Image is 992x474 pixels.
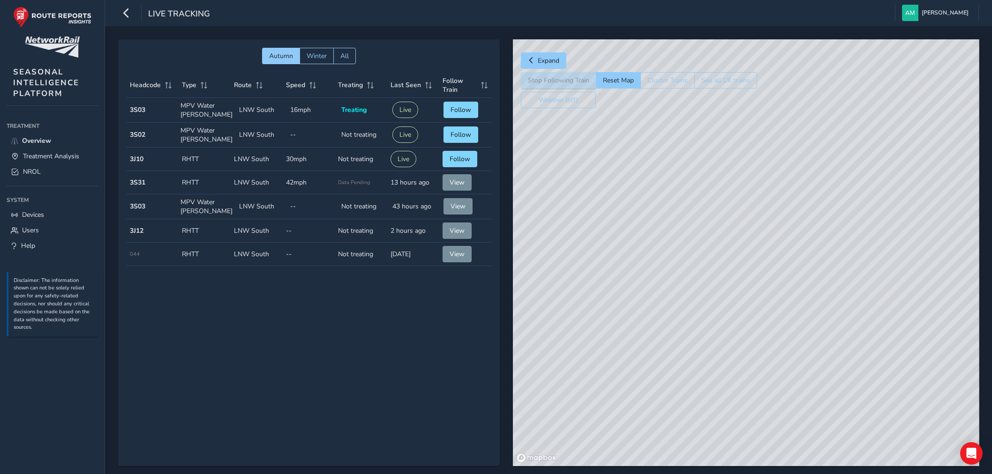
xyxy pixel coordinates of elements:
button: Reset Map [596,72,640,89]
img: customer logo [25,37,80,58]
td: LNW South [236,98,287,123]
img: rr logo [13,7,91,28]
td: MPV Water [PERSON_NAME] [177,194,236,219]
span: Follow [451,130,471,139]
span: SEASONAL INTELLIGENCE PLATFORM [13,67,79,99]
span: All [340,52,349,60]
strong: 3S02 [130,130,145,139]
span: View [451,202,466,211]
strong: 3S03 [130,105,145,114]
span: NROL [23,167,41,176]
span: [PERSON_NAME] [922,5,969,21]
button: See all UK trains [694,72,757,89]
td: 16mph [287,98,338,123]
strong: 3S03 [130,202,145,211]
img: diamond-layout [902,5,918,21]
button: Cluster Trains [640,72,694,89]
span: Help [21,241,35,250]
span: Expand [538,56,559,65]
td: LNW South [231,148,283,171]
span: Autumn [269,52,293,60]
span: Data Pending [338,179,370,186]
td: 42mph [283,171,335,194]
a: NROL [7,164,98,179]
td: -- [283,243,335,266]
span: View [450,226,465,235]
button: All [333,48,356,64]
span: Treating [341,105,367,114]
td: RHTT [179,219,231,243]
button: Live [392,126,418,143]
span: Treating [338,81,363,89]
button: View [443,222,472,239]
td: RHTT [179,171,231,194]
td: MPV Water [PERSON_NAME] [177,123,236,148]
td: LNW South [231,171,283,194]
td: LNW South [231,243,283,266]
td: MPV Water [PERSON_NAME] [177,98,236,123]
span: Type [182,81,196,89]
span: Route [234,81,252,89]
strong: 3J12 [130,226,143,235]
button: Winter [300,48,333,64]
button: View [443,198,473,215]
td: -- [287,123,338,148]
strong: 3J10 [130,155,143,163]
span: Live Tracking [148,8,210,21]
span: Follow [451,105,471,114]
span: Follow [450,155,470,163]
td: LNW South [236,123,287,148]
td: [DATE] [387,243,439,266]
div: System [7,193,98,207]
td: Not treating [335,148,387,171]
button: Follow [443,151,477,167]
strong: 3S31 [130,178,145,187]
td: Not treating [335,243,387,266]
td: 30mph [283,148,335,171]
span: Winter [307,52,327,60]
button: Expand [521,52,566,69]
span: View [450,250,465,259]
a: Help [7,238,98,253]
span: Treatment Analysis [23,152,79,161]
span: 044 [130,251,140,258]
td: LNW South [231,219,283,243]
a: Treatment Analysis [7,148,98,164]
td: Not treating [338,194,389,219]
button: Autumn [262,48,300,64]
div: Open Intercom Messenger [960,442,983,465]
td: -- [283,219,335,243]
span: Follow Train [443,76,477,94]
a: Overview [7,133,98,148]
span: Headcode [130,81,161,89]
button: View [443,174,472,191]
span: View [450,178,465,187]
td: 2 hours ago [387,219,439,243]
td: 13 hours ago [387,171,439,194]
button: Follow [443,126,478,143]
div: Treatment [7,119,98,133]
button: [PERSON_NAME] [902,5,972,21]
span: Devices [22,210,44,219]
button: Weather (off) [521,92,596,108]
button: Live [391,151,416,167]
a: Devices [7,207,98,222]
a: Users [7,222,98,238]
td: 43 hours ago [389,194,440,219]
p: Disclaimer: The information shown can not be solely relied upon for any safety-related decisions,... [14,277,93,332]
td: RHTT [179,243,231,266]
span: Users [22,226,39,235]
span: Speed [286,81,305,89]
button: Follow [443,102,478,118]
span: Last Seen [391,81,421,89]
td: RHTT [179,148,231,171]
button: Live [392,102,418,118]
td: Not treating [338,123,389,148]
td: LNW South [236,194,287,219]
td: -- [287,194,338,219]
span: Overview [22,136,51,145]
td: Not treating [335,219,387,243]
button: View [443,246,472,262]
